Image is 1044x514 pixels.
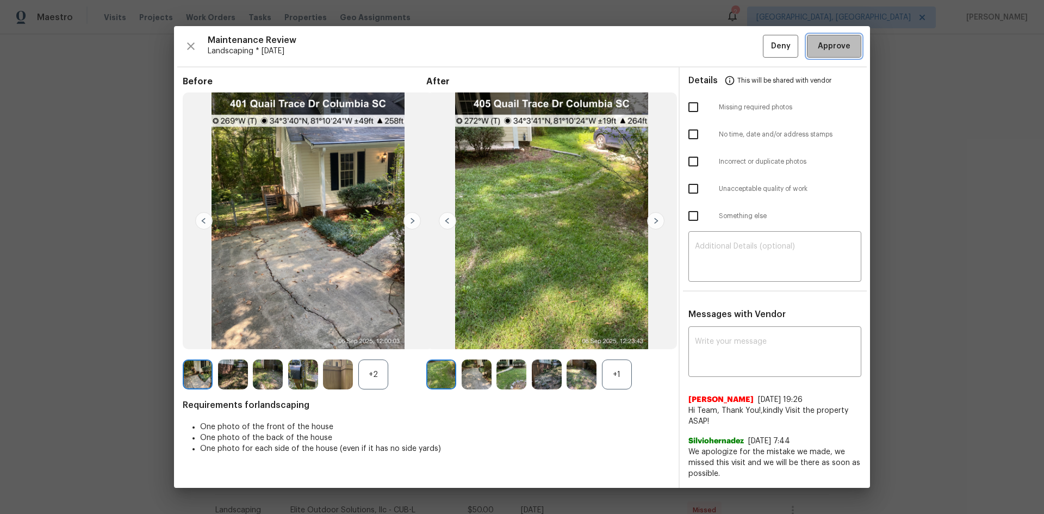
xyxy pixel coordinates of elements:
[807,35,861,58] button: Approve
[688,394,754,405] span: [PERSON_NAME]
[200,422,670,432] li: One photo of the front of the house
[818,40,850,53] span: Approve
[688,405,861,427] span: Hi Team, Thank You!,kindly Visit the property ASAP!
[680,175,870,202] div: Unacceptable quality of work
[647,212,664,230] img: right-chevron-button-url
[680,121,870,148] div: No time, date and/or address stamps
[680,202,870,230] div: Something else
[719,103,861,112] span: Missing required photos
[200,432,670,443] li: One photo of the back of the house
[763,35,798,58] button: Deny
[403,212,421,230] img: right-chevron-button-url
[680,94,870,121] div: Missing required photos
[688,67,718,94] span: Details
[688,310,786,319] span: Messages with Vendor
[183,400,670,411] span: Requirements for landscaping
[200,443,670,454] li: One photo for each side of the house (even if it has no side yards)
[719,130,861,139] span: No time, date and/or address stamps
[358,360,388,389] div: +2
[426,76,670,87] span: After
[688,447,861,479] span: We apologize for the mistake we made, we missed this visit and we will be there as soon as possible.
[195,212,213,230] img: left-chevron-button-url
[719,157,861,166] span: Incorrect or duplicate photos
[680,148,870,175] div: Incorrect or duplicate photos
[439,212,456,230] img: left-chevron-button-url
[748,437,790,445] span: [DATE] 7:44
[771,40,791,53] span: Deny
[208,35,763,46] span: Maintenance Review
[183,76,426,87] span: Before
[688,436,744,447] span: Silviohernadez
[758,396,803,404] span: [DATE] 19:26
[719,184,861,194] span: Unacceptable quality of work
[719,212,861,221] span: Something else
[208,46,763,57] span: Landscaping * [DATE]
[737,67,831,94] span: This will be shared with vendor
[602,360,632,389] div: +1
